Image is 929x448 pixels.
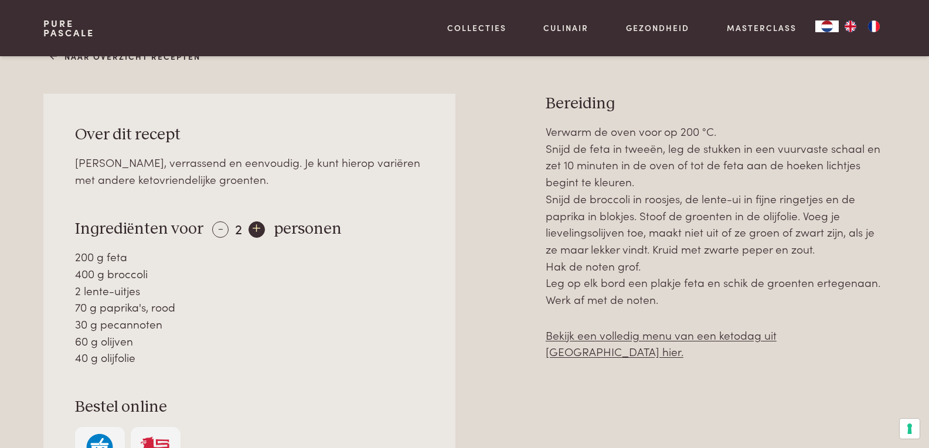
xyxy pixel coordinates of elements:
a: FR [862,20,886,32]
a: Bekijk een volledig menu van een ketodag uit [GEOGRAPHIC_DATA] hier. [546,327,777,360]
h3: Bereiding [546,94,886,114]
a: Naar overzicht recepten [50,50,200,63]
h3: Bestel online [75,397,424,418]
a: Gezondheid [626,22,689,34]
span: Ingrediënten voor [75,221,203,237]
span: personen [274,221,342,237]
h3: Over dit recept [75,125,424,145]
div: [PERSON_NAME], verrassend en eenvoudig. Je kunt hierop variëren met andere ketovriendelijke groen... [75,154,424,187]
div: 40 g olijfolie [75,349,424,366]
aside: Language selected: Nederlands [815,20,886,32]
div: 60 g olijven [75,333,424,350]
div: + [249,221,265,238]
div: 200 g feta [75,248,424,265]
div: - [212,221,229,238]
ul: Language list [839,20,886,32]
span: 2 [235,218,242,238]
div: 30 g pecannoten [75,316,424,333]
div: Language [815,20,839,32]
a: EN [839,20,862,32]
a: Masterclass [727,22,797,34]
div: 2 lente-uitjes [75,282,424,299]
a: Culinair [543,22,588,34]
div: 400 g broccoli [75,265,424,282]
button: Uw voorkeuren voor toestemming voor trackingtechnologieën [900,419,920,439]
a: PurePascale [43,19,94,37]
a: Collecties [447,22,506,34]
p: Verwarm de oven voor op 200 °C. Snijd de feta in tweeën, leg de stukken in een vuurvaste schaal e... [546,123,886,308]
div: 70 g paprika's, rood [75,299,424,316]
a: NL [815,20,839,32]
